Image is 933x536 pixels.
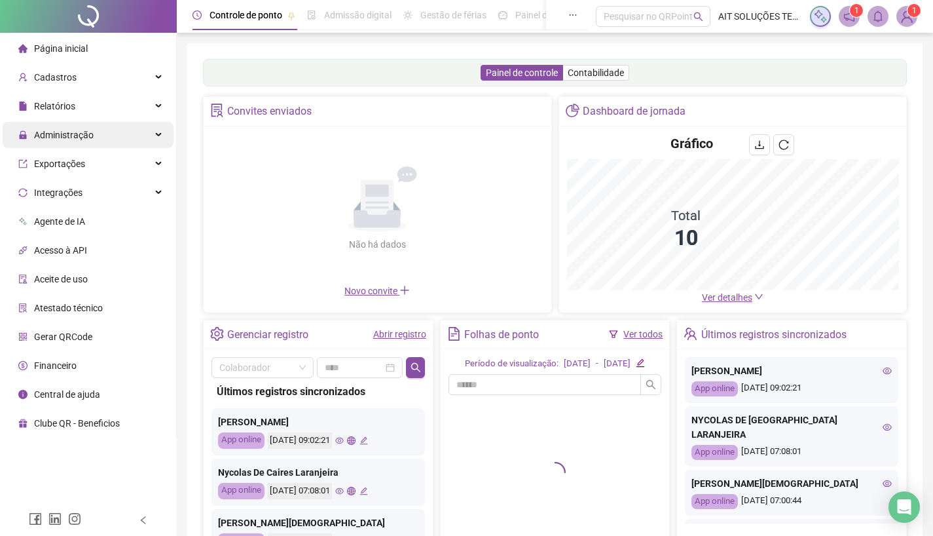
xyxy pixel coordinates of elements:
[854,6,859,15] span: 1
[636,358,644,367] span: edit
[34,389,100,400] span: Central de ajuda
[604,357,631,371] div: [DATE]
[691,476,892,491] div: [PERSON_NAME][DEMOGRAPHIC_DATA]
[691,364,892,378] div: [PERSON_NAME]
[399,285,410,296] span: plus
[888,491,920,523] div: Open Intercom Messenger
[218,483,265,499] div: App online
[18,73,27,82] span: user-add
[18,44,27,53] span: home
[18,303,27,313] span: solution
[34,43,88,54] span: Página inicial
[623,329,663,339] a: Ver todos
[684,327,697,341] span: team
[227,100,312,123] div: Convites enviados
[34,101,75,111] span: Relatórios
[543,461,566,484] span: loading
[702,292,752,303] span: Ver detalhes
[596,357,598,371] div: -
[691,381,892,396] div: [DATE] 09:02:21
[335,487,344,495] span: eye
[18,188,27,197] span: sync
[317,237,437,252] div: Não há dados
[568,67,624,78] span: Contabilidade
[702,292,763,303] a: Ver detalhes down
[691,494,892,509] div: [DATE] 07:00:44
[691,413,892,442] div: NYCOLAS DE [GEOGRAPHIC_DATA] LARANJEIRA
[566,104,579,117] span: pie-chart
[34,360,77,371] span: Financeiro
[18,159,27,168] span: export
[218,432,265,449] div: App online
[268,483,332,499] div: [DATE] 07:08:01
[691,381,738,396] div: App online
[268,432,332,449] div: [DATE] 09:02:21
[693,12,703,22] span: search
[210,104,224,117] span: solution
[18,102,27,111] span: file
[29,512,42,526] span: facebook
[359,436,368,445] span: edit
[34,245,87,256] span: Acesso à API
[403,10,412,20] span: sun
[691,494,738,509] div: App online
[48,512,62,526] span: linkedin
[907,4,921,17] sup: Atualize o seu contato no menu Meus Dados
[18,332,27,341] span: qrcode
[813,9,828,24] img: sparkle-icon.fc2bf0ac1784a2077858766a79e2daf3.svg
[872,10,884,22] span: bell
[568,10,577,20] span: ellipsis
[347,436,356,445] span: global
[359,487,368,495] span: edit
[464,324,539,346] div: Folhas de ponto
[843,10,855,22] span: notification
[34,216,85,227] span: Agente de IA
[778,140,789,150] span: reload
[34,159,85,169] span: Exportações
[670,134,713,153] h4: Gráfico
[564,357,591,371] div: [DATE]
[754,292,763,301] span: down
[347,487,356,495] span: global
[515,10,566,20] span: Painel do DP
[897,7,917,26] img: 14066
[34,418,120,429] span: Clube QR - Beneficios
[34,187,82,198] span: Integrações
[609,330,618,339] span: filter
[18,390,27,399] span: info-circle
[344,286,410,296] span: Novo convite
[34,274,88,284] span: Aceite de uso
[498,10,507,20] span: dashboard
[701,324,847,346] div: Últimos registros sincronizados
[646,379,656,390] span: search
[18,246,27,255] span: api
[883,423,892,432] span: eye
[912,6,917,15] span: 1
[139,516,148,525] span: left
[883,366,892,375] span: eye
[34,303,103,313] span: Atestado técnico
[218,415,418,429] div: [PERSON_NAME]
[34,72,77,83] span: Cadastros
[411,362,421,373] span: search
[68,512,81,526] span: instagram
[447,327,461,341] span: file-text
[18,130,27,140] span: lock
[218,516,418,530] div: [PERSON_NAME][DEMOGRAPHIC_DATA]
[307,10,316,20] span: file-done
[210,327,224,341] span: setting
[883,479,892,488] span: eye
[324,10,392,20] span: Admissão digital
[691,445,892,460] div: [DATE] 07:08:01
[850,4,863,17] sup: 1
[34,332,92,342] span: Gerar QRCode
[287,12,295,20] span: pushpin
[34,130,94,140] span: Administração
[18,275,27,284] span: audit
[192,10,202,20] span: clock-circle
[18,361,27,370] span: dollar
[210,10,282,20] span: Controle de ponto
[335,436,344,445] span: eye
[691,445,738,460] div: App online
[718,9,802,24] span: AIT SOLUÇÕES TECNOLÓGICAS LTDA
